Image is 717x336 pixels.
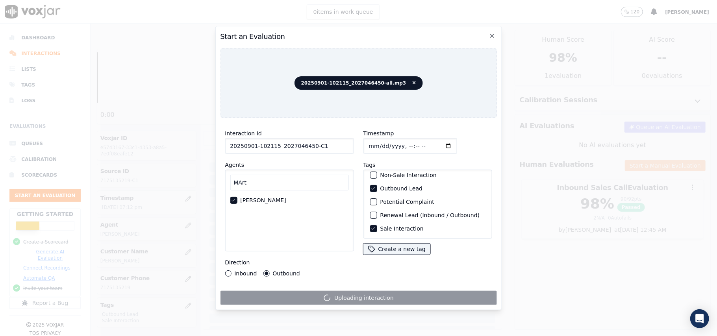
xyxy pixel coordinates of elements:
label: Agents [225,162,244,168]
label: Timestamp [363,130,394,137]
label: Direction [225,259,250,266]
label: Inbound [234,271,257,276]
label: Non-Sale Interaction [380,172,436,178]
label: Outbound [272,271,300,276]
label: Interaction Id [225,130,261,137]
span: 20250901-102115_2027046450-all.mp3 [295,76,423,90]
input: reference id, file name, etc [225,138,354,154]
label: Sale Interaction [380,226,423,231]
label: Potential Complaint [380,199,434,205]
label: [PERSON_NAME] [240,198,286,203]
input: Search Agents... [230,175,348,190]
div: Open Intercom Messenger [690,309,709,328]
label: Renewal Lead (Inbound / Outbound) [380,212,480,218]
label: Tags [363,162,375,168]
button: Create a new tag [363,244,430,255]
h2: Start an Evaluation [220,31,497,42]
label: Outbound Lead [380,186,422,191]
